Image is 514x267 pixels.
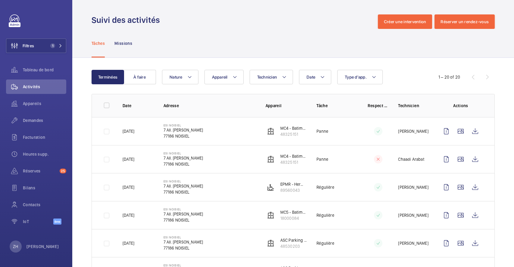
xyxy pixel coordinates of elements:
[92,40,105,46] p: Tâches
[6,39,66,53] button: Filtres1
[398,184,428,190] p: [PERSON_NAME]
[280,187,307,193] p: 89560043
[267,184,274,191] img: platform_lift.svg
[280,215,307,221] p: 18000084
[280,237,307,243] p: ASC Parking Gauche - 2401446
[164,211,203,217] p: 7 All. [PERSON_NAME]
[123,240,134,246] p: [DATE]
[438,74,460,80] div: 1 – 20 of 20
[26,244,59,250] p: [PERSON_NAME]
[164,161,203,167] p: 77186 NOISIEL
[299,70,331,84] button: Date
[162,70,198,84] button: Nature
[23,101,66,107] span: Appareils
[123,70,156,84] button: À faire
[60,169,66,173] span: 25
[204,70,244,84] button: Appareil
[398,212,428,218] p: [PERSON_NAME]
[164,133,203,139] p: 77186 NOISIEL
[13,244,18,250] p: ZH
[123,156,134,162] p: [DATE]
[280,209,307,215] p: MC5 - Batiment Informatique - 63028
[164,123,203,127] p: ESI NOISIEL
[316,184,334,190] p: Régulière
[164,189,203,195] p: 77186 NOISIEL
[280,181,307,187] p: EPMR - Hermes - EE3472C14
[164,151,203,155] p: ESI NOISIEL
[280,153,307,159] p: MC4 - Batiment Informatique - 63027
[316,212,334,218] p: Régulière
[307,75,315,79] span: Date
[257,75,277,79] span: Technicien
[164,207,203,211] p: ESI NOISIEL
[114,40,132,46] p: Missions
[368,103,389,109] p: Respect délai
[398,128,428,134] p: [PERSON_NAME]
[53,219,61,225] span: Beta
[250,70,293,84] button: Technicien
[164,127,203,133] p: 7 All. [PERSON_NAME]
[164,245,203,251] p: 77186 NOISIEL
[266,103,307,109] p: Appareil
[280,159,307,165] p: 48325151
[345,75,367,79] span: Type d'app.
[280,125,307,131] p: MC4 - Batiment Informatique - 63027
[164,235,203,239] p: ESI NOISIEL
[378,14,432,29] button: Créer une intervention
[212,75,228,79] span: Appareil
[280,131,307,137] p: 48325151
[23,43,34,49] span: Filtres
[316,128,328,134] p: Panne
[164,155,203,161] p: 7 All. [PERSON_NAME]
[23,67,66,73] span: Tableau de bord
[164,217,203,223] p: 77186 NOISIEL
[164,263,203,267] p: ESI NOISIEL
[316,156,328,162] p: Panne
[123,128,134,134] p: [DATE]
[92,14,164,26] h1: Suivi des activités
[267,240,274,247] img: elevator.svg
[164,103,256,109] p: Adresse
[123,212,134,218] p: [DATE]
[50,43,55,48] span: 1
[398,240,428,246] p: [PERSON_NAME]
[316,103,358,109] p: Tâche
[92,70,124,84] button: Terminées
[164,239,203,245] p: 7 All. [PERSON_NAME]
[267,156,274,163] img: elevator.svg
[164,179,203,183] p: ESI NOISIEL
[316,240,334,246] p: Régulière
[435,14,495,29] button: Réserver un rendez-vous
[23,202,66,208] span: Contacts
[123,103,154,109] p: Date
[23,84,66,90] span: Activités
[23,117,66,123] span: Demandes
[267,212,274,219] img: elevator.svg
[439,103,482,109] p: Actions
[23,151,66,157] span: Heures supp.
[23,185,66,191] span: Bilans
[398,156,424,162] p: Chaadi Arabat
[23,219,53,225] span: IoT
[23,134,66,140] span: Facturation
[170,75,182,79] span: Nature
[23,168,57,174] span: Réserves
[164,183,203,189] p: 7 All. [PERSON_NAME]
[398,103,429,109] p: Technicien
[123,184,134,190] p: [DATE]
[280,243,307,249] p: 48530203
[267,128,274,135] img: elevator.svg
[337,70,383,84] button: Type d'app.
